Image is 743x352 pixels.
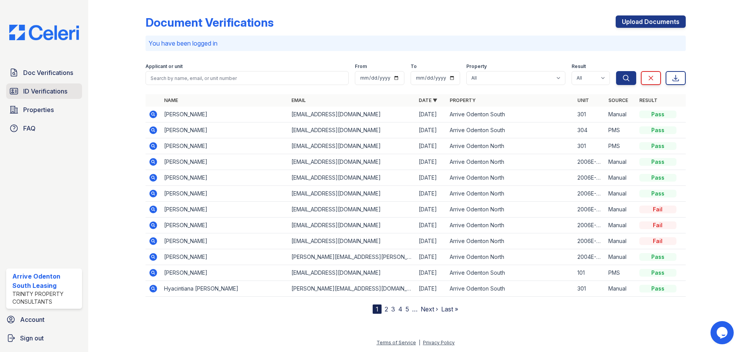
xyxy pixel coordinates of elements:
div: | [419,340,420,345]
td: [PERSON_NAME] [161,107,288,122]
td: Arrive Odenton South [447,122,574,138]
td: [PERSON_NAME] [161,202,288,218]
td: [PERSON_NAME][EMAIL_ADDRESS][PERSON_NAME][DOMAIN_NAME] [288,249,416,265]
td: 301 [574,138,605,154]
a: Unit [577,97,589,103]
div: Pass [639,126,676,134]
td: Arrive Odenton North [447,186,574,202]
td: Manual [605,186,636,202]
td: PMS [605,265,636,281]
div: Arrive Odenton South Leasing [12,272,79,290]
td: [DATE] [416,170,447,186]
label: Applicant or unit [146,63,183,70]
div: Trinity Property Consultants [12,290,79,306]
td: Arrive Odenton South [447,281,574,297]
div: Pass [639,285,676,292]
div: Pass [639,174,676,182]
span: Doc Verifications [23,68,73,77]
td: 301 [574,281,605,297]
td: Manual [605,249,636,265]
td: [DATE] [416,233,447,249]
div: Pass [639,111,676,118]
div: Fail [639,221,676,229]
td: Manual [605,154,636,170]
a: 4 [398,305,402,313]
td: 101 [574,265,605,281]
span: ID Verifications [23,87,67,96]
td: 2006E-301 [574,170,605,186]
a: ID Verifications [6,83,82,99]
span: … [412,304,418,314]
img: CE_Logo_Blue-a8612792a0a2168367f1c8372b55b34899dd931a85d93a1a3d3e32e68fde9ad4.png [3,25,85,40]
td: [PERSON_NAME][EMAIL_ADDRESS][DOMAIN_NAME] [288,281,416,297]
td: [PERSON_NAME] [161,249,288,265]
td: Arrive Odenton South [447,265,574,281]
input: Search by name, email, or unit number [146,71,349,85]
td: [EMAIL_ADDRESS][DOMAIN_NAME] [288,265,416,281]
div: Pass [639,253,676,261]
td: [DATE] [416,107,447,122]
td: [PERSON_NAME] [161,233,288,249]
a: Account [3,312,85,327]
td: [EMAIL_ADDRESS][DOMAIN_NAME] [288,138,416,154]
div: Pass [639,190,676,197]
a: Next › [421,305,438,313]
a: Source [608,97,628,103]
td: Hyacintiana [PERSON_NAME] [161,281,288,297]
td: [EMAIL_ADDRESS][DOMAIN_NAME] [288,154,416,170]
td: [EMAIL_ADDRESS][DOMAIN_NAME] [288,218,416,233]
a: Upload Documents [616,15,686,28]
td: [PERSON_NAME] [161,170,288,186]
td: Arrive Odenton North [447,138,574,154]
span: Properties [23,105,54,114]
div: Fail [639,206,676,213]
label: From [355,63,367,70]
label: Property [466,63,487,70]
a: Terms of Service [377,340,416,345]
td: [DATE] [416,138,447,154]
td: [DATE] [416,154,447,170]
a: FAQ [6,121,82,136]
td: Arrive Odenton North [447,249,574,265]
td: [PERSON_NAME] [161,138,288,154]
a: Name [164,97,178,103]
a: Email [291,97,306,103]
td: Arrive Odenton North [447,170,574,186]
div: Pass [639,142,676,150]
td: [EMAIL_ADDRESS][DOMAIN_NAME] [288,170,416,186]
td: 304 [574,122,605,138]
td: Manual [605,170,636,186]
td: Manual [605,281,636,297]
td: [PERSON_NAME] [161,122,288,138]
td: [PERSON_NAME] [161,154,288,170]
td: [DATE] [416,202,447,218]
a: Doc Verifications [6,65,82,80]
a: Properties [6,102,82,117]
div: 1 [373,304,382,314]
a: 3 [391,305,395,313]
a: 5 [406,305,409,313]
label: Result [572,63,586,70]
td: [DATE] [416,249,447,265]
td: Manual [605,202,636,218]
label: To [411,63,417,70]
td: [EMAIL_ADDRESS][DOMAIN_NAME] [288,233,416,249]
div: Pass [639,158,676,166]
a: Date ▼ [419,97,437,103]
div: Document Verifications [146,15,274,29]
span: FAQ [23,124,36,133]
td: Manual [605,107,636,122]
td: Arrive Odenton North [447,202,574,218]
td: 301 [574,107,605,122]
a: Sign out [3,330,85,346]
td: 2004E-202 [574,249,605,265]
td: [EMAIL_ADDRESS][DOMAIN_NAME] [288,186,416,202]
td: [PERSON_NAME] [161,218,288,233]
td: 2006E-301 [574,202,605,218]
td: [PERSON_NAME] [161,186,288,202]
td: [PERSON_NAME] [161,265,288,281]
a: 2 [385,305,388,313]
td: PMS [605,122,636,138]
td: [EMAIL_ADDRESS][DOMAIN_NAME] [288,202,416,218]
